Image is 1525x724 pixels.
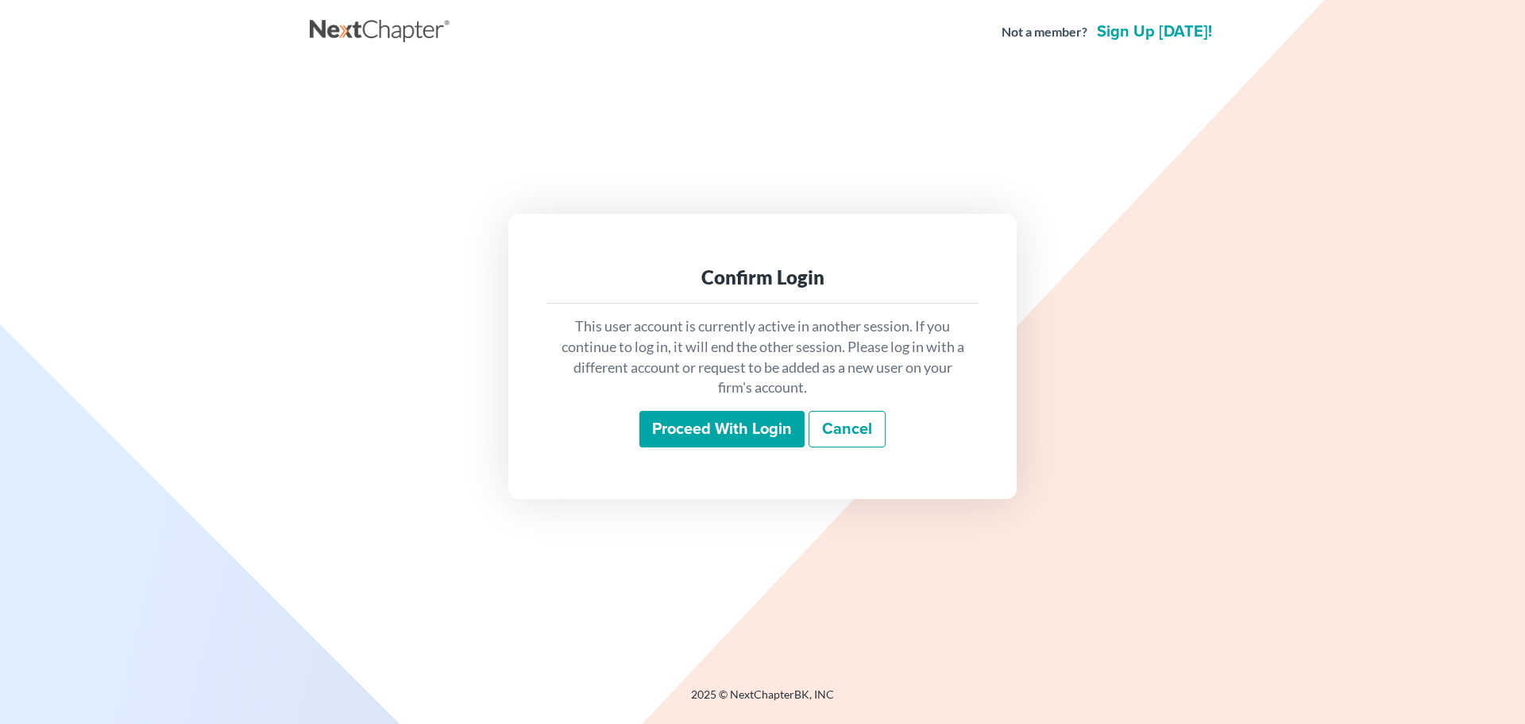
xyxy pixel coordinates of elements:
[559,316,966,398] p: This user account is currently active in another session. If you continue to log in, it will end ...
[639,411,805,447] input: Proceed with login
[809,411,886,447] a: Cancel
[310,687,1215,715] div: 2025 © NextChapterBK, INC
[1094,24,1215,40] a: Sign up [DATE]!
[1002,23,1087,41] strong: Not a member?
[559,265,966,290] div: Confirm Login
